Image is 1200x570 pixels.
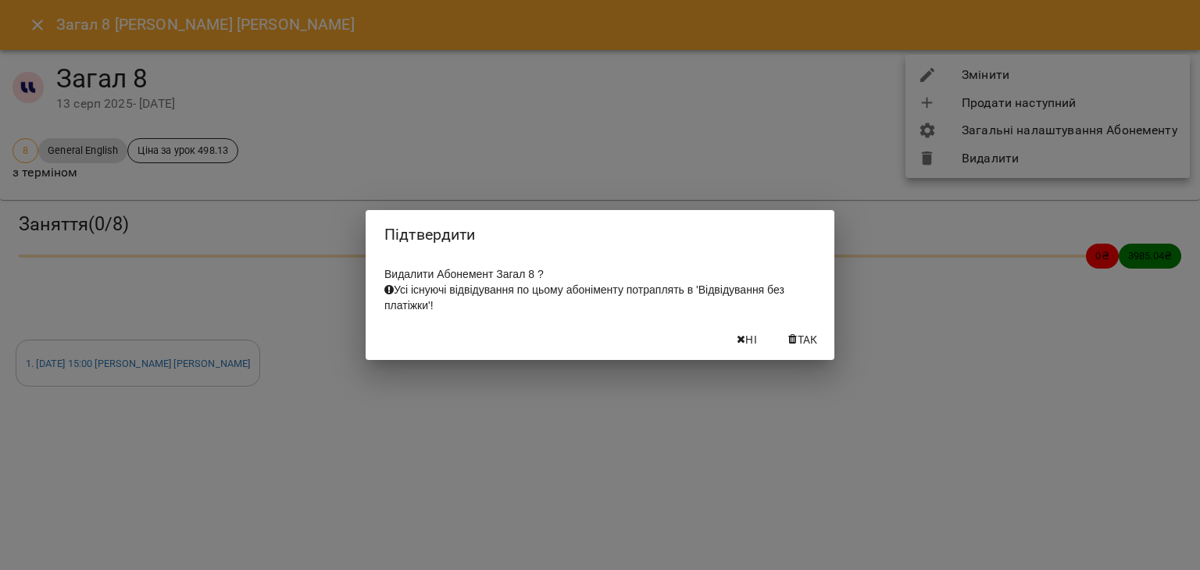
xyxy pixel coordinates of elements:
[722,326,772,354] button: Ні
[798,330,818,349] span: Так
[384,283,784,312] span: Усі існуючі відвідування по цьому абоніменту потраплять в 'Відвідування без платіжки'!
[384,223,816,247] h2: Підтвердити
[384,268,784,312] span: Видалити Абонемент Загал 8 ?
[745,330,757,349] span: Ні
[778,326,828,354] button: Так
